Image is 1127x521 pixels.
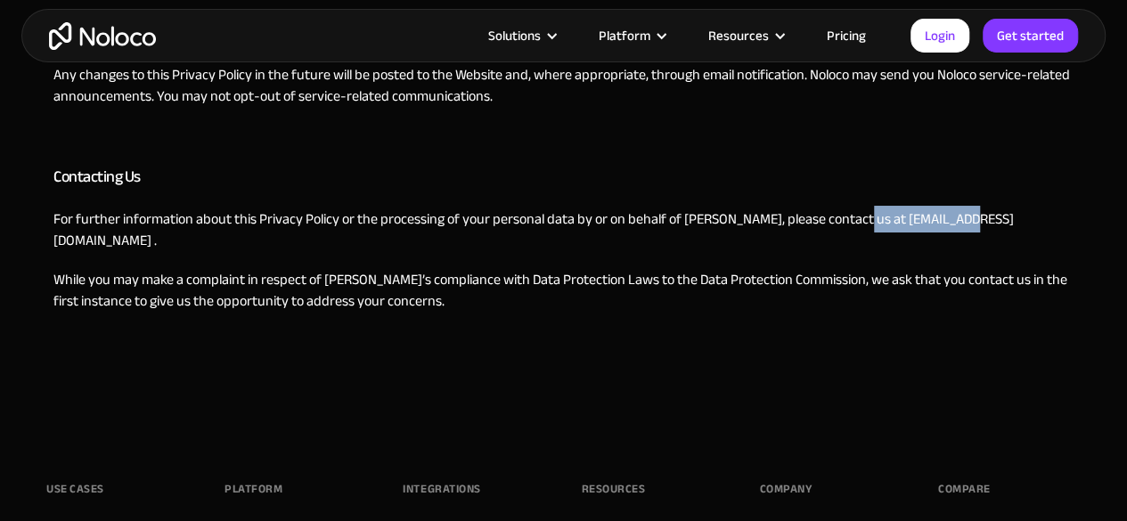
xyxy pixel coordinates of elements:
div: Resources [708,24,769,47]
div: Solutions [466,24,576,47]
p: While you may make a complaint in respect of [PERSON_NAME]’s compliance with Data Protection Laws... [53,269,1074,312]
p: Any changes to this Privacy Policy in the future will be posted to the Website and, where appropr... [53,64,1074,107]
div: Platform [576,24,686,47]
div: Resources [686,24,804,47]
h3: Contacting Us [53,164,1074,191]
p: ‍ [53,330,1074,351]
div: Compare [938,476,991,502]
div: Platform [225,476,282,502]
div: Use Cases [46,476,104,502]
div: Company [760,476,813,502]
a: Login [911,19,969,53]
div: Solutions [488,24,541,47]
div: INTEGRATIONS [403,476,480,502]
a: Pricing [804,24,888,47]
a: Get started [983,19,1078,53]
a: home [49,22,156,50]
div: Resources [582,476,646,502]
p: For further information about this Privacy Policy or the processing of your personal data by or o... [53,208,1074,251]
div: Platform [599,24,650,47]
p: ‍ [53,125,1074,146]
